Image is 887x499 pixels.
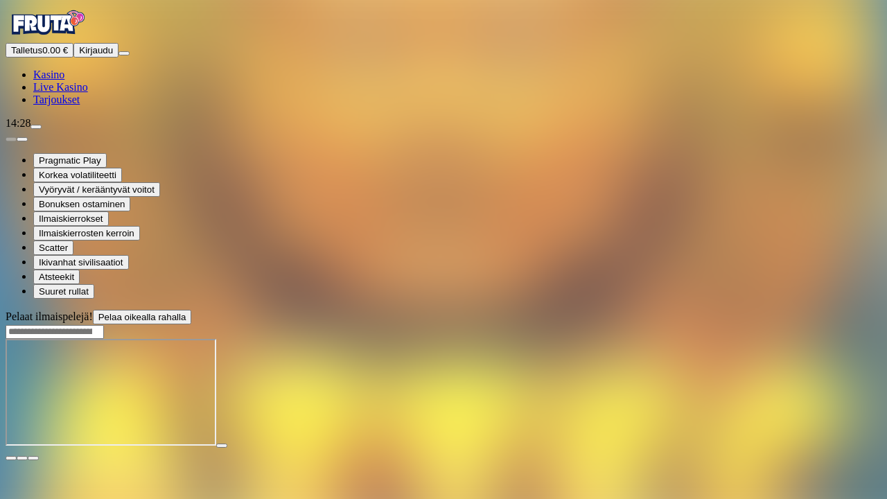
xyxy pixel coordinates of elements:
a: gift-inverted iconTarjoukset [33,94,80,105]
a: poker-chip iconLive Kasino [33,81,88,93]
button: fullscreen-exit icon [28,456,39,460]
span: Pelaa oikealla rahalla [98,312,186,322]
button: Pragmatic Play [33,153,107,168]
button: Ikivanhat sivilisaatiot [33,255,129,270]
button: Pelaa oikealla rahalla [93,310,192,324]
span: Ilmaiskierrosten kerroin [39,228,134,238]
span: Ikivanhat sivilisaatiot [39,257,123,268]
iframe: Aztec Powernudge [6,339,216,446]
img: Fruta [6,6,89,40]
span: Bonuksen ostaminen [39,199,125,209]
a: Fruta [6,30,89,42]
nav: Primary [6,6,881,106]
span: 14:28 [6,117,30,129]
a: diamond iconKasino [33,69,64,80]
input: Search [6,325,104,339]
button: Talletusplus icon0.00 € [6,43,73,58]
span: Korkea volatiliteetti [39,170,116,180]
span: Kasino [33,69,64,80]
button: chevron-down icon [17,456,28,460]
span: Live Kasino [33,81,88,93]
button: menu [118,51,130,55]
button: Atsteekit [33,270,80,284]
button: next slide [17,137,28,141]
button: Scatter [33,240,73,255]
span: Ilmaiskierrokset [39,213,103,224]
div: Pelaat ilmaispelejä! [6,310,881,324]
span: Atsteekit [39,272,74,282]
button: Kirjaudu [73,43,118,58]
button: Ilmaiskierrokset [33,211,109,226]
span: Vyöryvät / kerääntyvät voitot [39,184,155,195]
button: prev slide [6,137,17,141]
button: Suuret rullat [33,284,94,299]
span: Pragmatic Play [39,155,101,166]
button: Vyöryvät / kerääntyvät voitot [33,182,160,197]
span: 0.00 € [42,45,68,55]
button: live-chat [30,125,42,129]
button: Korkea volatiliteetti [33,168,122,182]
button: Ilmaiskierrosten kerroin [33,226,140,240]
span: Kirjaudu [79,45,113,55]
button: close icon [6,456,17,460]
span: Tarjoukset [33,94,80,105]
button: play icon [216,444,227,448]
span: Scatter [39,243,68,253]
span: Talletus [11,45,42,55]
span: Suuret rullat [39,286,89,297]
button: Bonuksen ostaminen [33,197,130,211]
